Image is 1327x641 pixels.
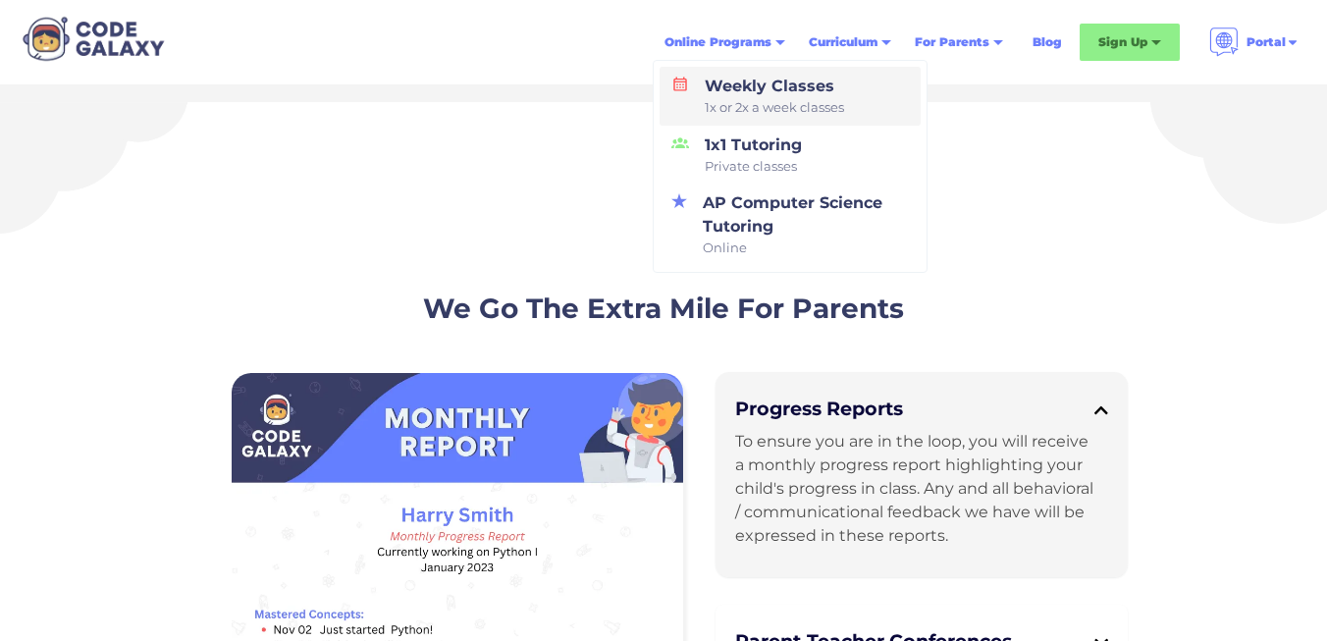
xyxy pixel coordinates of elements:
div: Sign Up [1098,32,1147,52]
h2: Progress Reports [735,397,1095,420]
a: Blog [1021,25,1074,60]
div: For Parents [915,32,989,52]
a: Weekly Classes1x or 2x a week classes [660,67,921,126]
div: 1x1 Tutoring [697,134,802,177]
a: AP Computer Science TutoringOnline [660,184,921,266]
div: Sign Up [1080,24,1180,61]
div: AP Computer Science Tutoring [695,191,909,258]
div: Portal [1247,32,1286,52]
div: Portal [1197,20,1311,65]
div: Online Programs [664,32,771,52]
div: To ensure you are in the loop, you will receive a monthly progress report highlighting your child... [735,432,1093,545]
span: 1x or 2x a week classes [705,98,844,118]
div: Weekly Classes [697,75,844,118]
div: Curriculum [809,32,877,52]
nav: Online Programs [653,60,928,273]
div: Curriculum [797,25,903,60]
div: For Parents [903,25,1015,60]
div: Online Programs [653,25,797,60]
span: Online [703,239,909,258]
span: Private classes [705,157,802,177]
a: 1x1 TutoringPrivate classes [660,126,921,185]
